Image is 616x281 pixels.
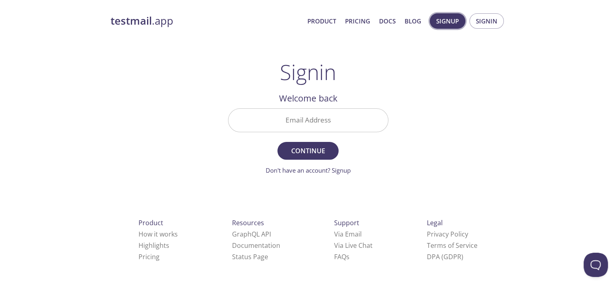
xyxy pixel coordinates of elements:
a: GraphQL API [232,230,271,239]
a: Status Page [232,252,268,261]
a: Via Email [334,230,362,239]
a: testmail.app [111,14,301,28]
a: Via Live Chat [334,241,373,250]
a: Highlights [139,241,169,250]
button: Signin [469,13,504,29]
iframe: Help Scout Beacon - Open [584,253,608,277]
a: Terms of Service [427,241,477,250]
a: Documentation [232,241,280,250]
h1: Signin [280,60,336,84]
span: Signin [476,16,497,26]
a: Blog [405,16,421,26]
span: s [346,252,350,261]
span: Support [334,218,359,227]
a: FAQ [334,252,350,261]
a: Docs [379,16,396,26]
a: Privacy Policy [427,230,468,239]
a: How it works [139,230,178,239]
a: DPA (GDPR) [427,252,463,261]
button: Continue [277,142,338,160]
span: Signup [436,16,459,26]
h2: Welcome back [228,91,388,105]
strong: testmail [111,14,152,28]
span: Product [139,218,163,227]
a: Product [307,16,336,26]
span: Continue [286,145,329,156]
a: Pricing [345,16,370,26]
a: Pricing [139,252,160,261]
a: Don't have an account? Signup [266,166,351,174]
span: Legal [427,218,443,227]
span: Resources [232,218,264,227]
button: Signup [430,13,465,29]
